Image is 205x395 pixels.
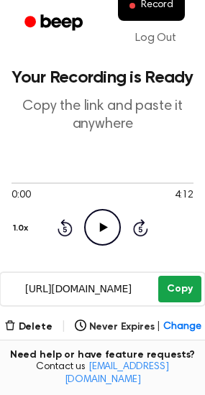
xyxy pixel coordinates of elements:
a: Log Out [121,21,191,55]
p: Copy the link and paste it anywhere [12,98,193,134]
span: Contact us [9,361,196,386]
span: 4:12 [175,188,193,203]
span: | [61,318,66,335]
h1: Your Recording is Ready [12,69,193,86]
button: Delete [4,320,53,335]
a: [EMAIL_ADDRESS][DOMAIN_NAME] [65,362,169,385]
button: 1.0x [12,216,33,241]
span: Change [163,320,201,335]
span: | [157,320,160,335]
button: Never Expires|Change [75,320,201,335]
a: Beep [14,9,96,37]
span: 0:00 [12,188,30,203]
button: Copy [158,276,201,302]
